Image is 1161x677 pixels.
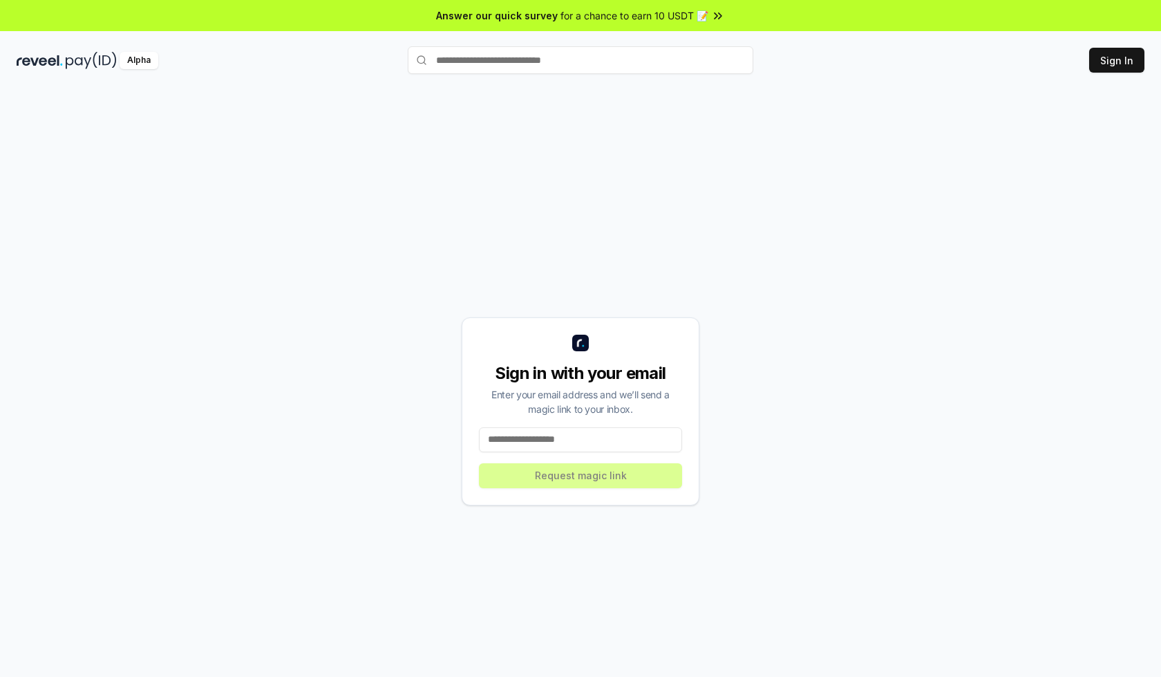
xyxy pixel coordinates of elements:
[560,8,708,23] span: for a chance to earn 10 USDT 📝
[572,335,589,351] img: logo_small
[479,362,682,384] div: Sign in with your email
[436,8,558,23] span: Answer our quick survey
[479,387,682,416] div: Enter your email address and we’ll send a magic link to your inbox.
[1089,48,1144,73] button: Sign In
[17,52,63,69] img: reveel_dark
[66,52,117,69] img: pay_id
[120,52,158,69] div: Alpha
